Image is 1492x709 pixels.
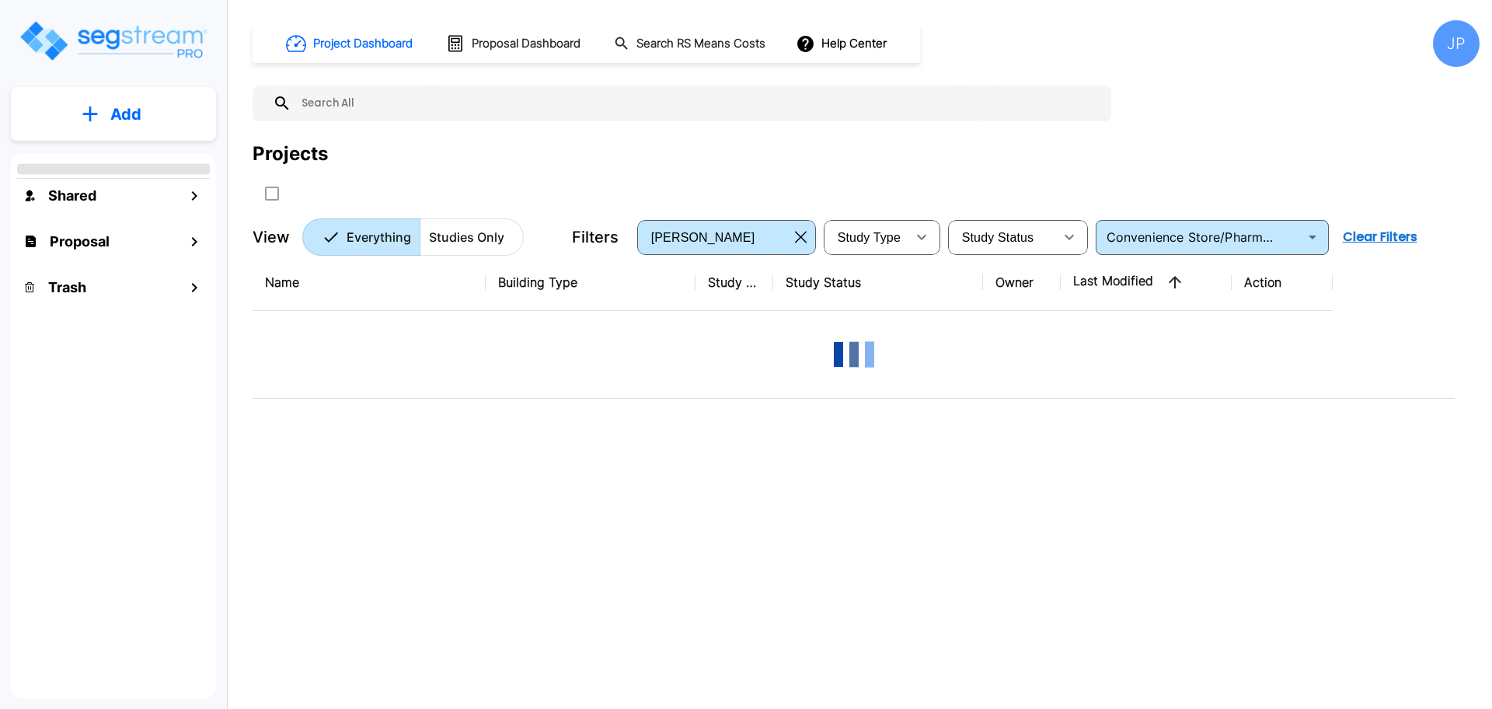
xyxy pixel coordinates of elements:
p: Everything [347,228,411,246]
div: JP [1433,20,1480,67]
span: Study Status [962,231,1034,244]
h1: Proposal [50,231,110,252]
img: Loading [823,323,885,386]
th: Last Modified [1061,254,1232,311]
h1: Shared [48,185,96,206]
button: SelectAll [256,178,288,209]
div: Platform [302,218,524,256]
th: Name [253,254,486,311]
button: Project Dashboard [280,26,421,61]
button: Open [1302,226,1323,248]
h1: Trash [48,277,86,298]
button: Everything [302,218,420,256]
div: Select [640,215,789,259]
button: Help Center [793,29,893,58]
th: Study Type [695,254,773,311]
div: Select [951,215,1054,259]
div: Select [827,215,906,259]
p: View [253,225,290,249]
th: Owner [983,254,1061,311]
div: Projects [253,140,328,168]
input: Building Types [1100,226,1278,248]
button: Search RS Means Costs [608,29,774,59]
h1: Project Dashboard [313,35,413,53]
p: Add [110,103,141,126]
span: Study Type [838,231,901,244]
th: Building Type [486,254,695,311]
h1: Proposal Dashboard [472,35,580,53]
p: Filters [572,225,619,249]
button: Clear Filters [1337,222,1424,253]
button: Studies Only [420,218,524,256]
h1: Search RS Means Costs [636,35,765,53]
th: Study Status [773,254,983,311]
img: Logo [18,19,208,63]
button: Add [11,92,216,137]
th: Action [1232,254,1333,311]
p: Studies Only [429,228,504,246]
button: Proposal Dashboard [440,27,589,60]
input: Search All [291,86,1103,121]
